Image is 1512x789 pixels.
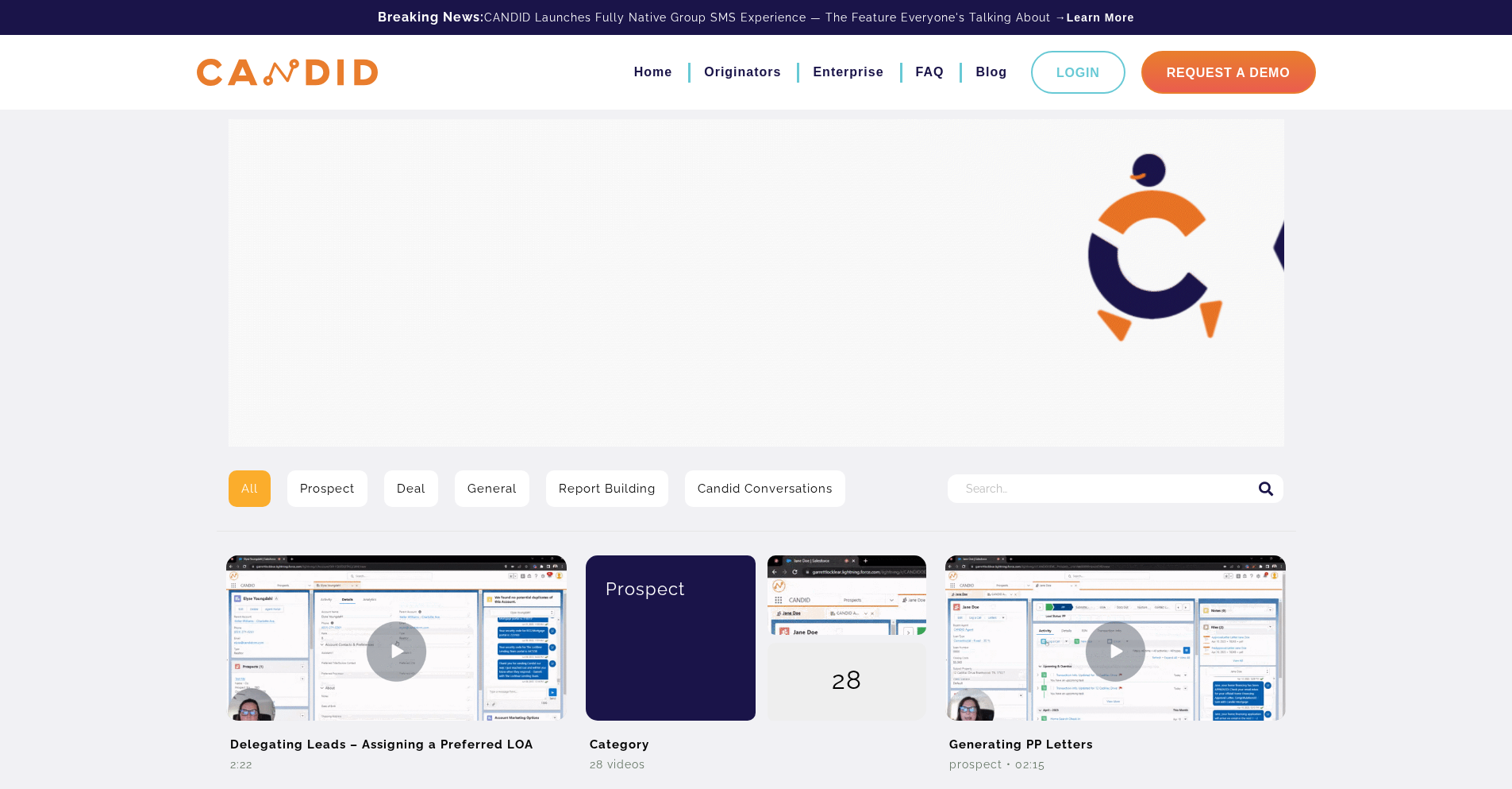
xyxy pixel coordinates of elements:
[226,721,567,756] h2: Delegating Leads – Assigning a Preferred LOA
[685,470,845,507] a: Candid Conversations
[378,10,484,25] b: Breaking News:
[598,555,744,622] div: Prospect
[704,59,781,86] a: Originators
[226,555,567,747] img: Delegating Leads – Assigning a Preferred LOA Video
[768,643,926,722] div: 28
[586,756,926,772] div: 28 Videos
[945,721,1286,756] h2: Generating PP Letters
[229,470,271,507] a: All
[813,59,883,86] a: Enterprise
[1067,10,1134,25] a: Learn More
[546,470,668,507] a: Report Building
[634,59,672,86] a: Home
[226,756,567,772] div: 2:22
[287,470,367,507] a: Prospect
[975,59,1007,86] a: Blog
[916,59,945,86] a: FAQ
[586,721,926,756] h2: Category
[229,119,1284,447] img: Video Library Hero
[945,555,1286,747] img: Generating PP Letters Video
[384,470,438,507] a: Deal
[455,470,529,507] a: General
[1141,51,1316,94] a: Request A Demo
[1031,51,1125,94] a: Login
[197,59,378,87] img: CANDID APP
[945,756,1286,772] div: Prospect • 02:15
